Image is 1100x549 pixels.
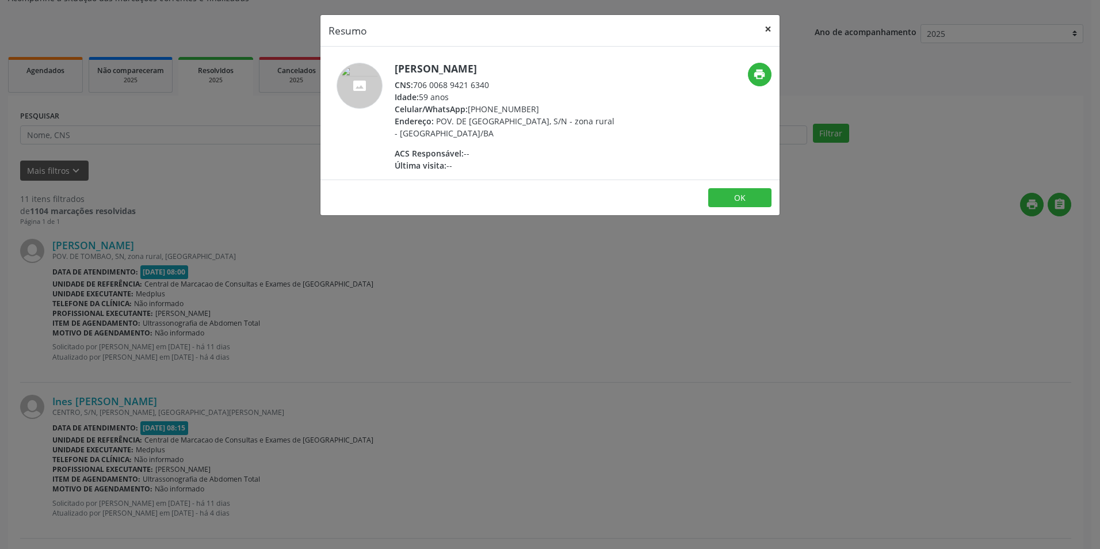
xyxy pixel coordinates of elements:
div: -- [395,159,618,171]
img: accompaniment [337,63,383,109]
span: Última visita: [395,160,446,171]
span: Endereço: [395,116,434,127]
h5: Resumo [329,23,367,38]
button: OK [708,188,771,208]
span: CNS: [395,79,413,90]
h5: [PERSON_NAME] [395,63,618,75]
div: -- [395,147,618,159]
div: 706 0068 9421 6340 [395,79,618,91]
span: Idade: [395,91,419,102]
span: POV. DE [GEOGRAPHIC_DATA], S/N - zona rural - [GEOGRAPHIC_DATA]/BA [395,116,614,139]
button: print [748,63,771,86]
span: ACS Responsável: [395,148,464,159]
div: 59 anos [395,91,618,103]
span: Celular/WhatsApp: [395,104,468,115]
div: [PHONE_NUMBER] [395,103,618,115]
button: Close [757,15,780,43]
i: print [753,68,766,81]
